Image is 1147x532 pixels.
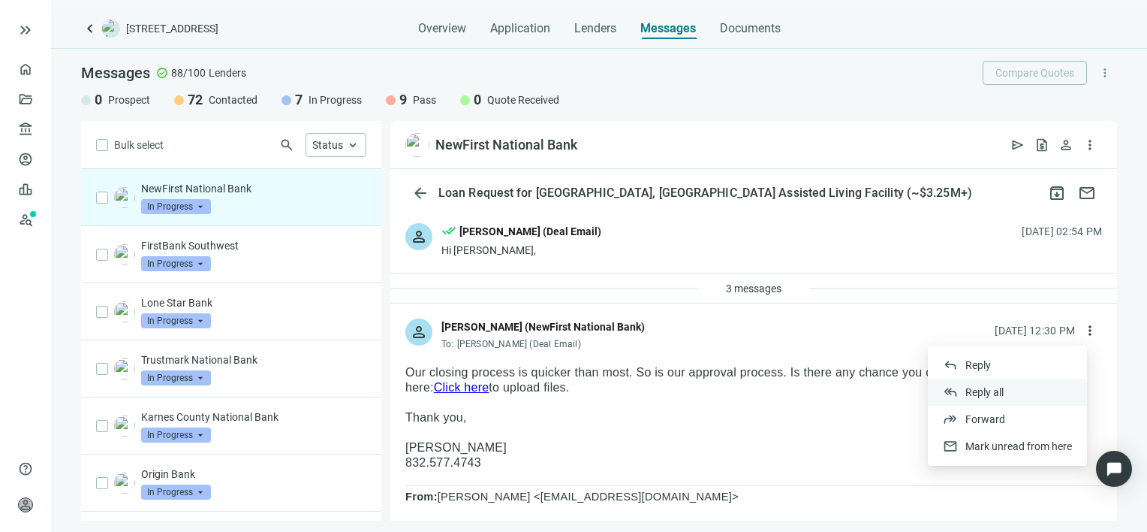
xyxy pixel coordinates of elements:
button: send [1006,133,1030,157]
span: In Progress [141,370,211,385]
span: Overview [418,21,466,36]
button: request_quote [1030,133,1054,157]
span: 9 [399,91,407,109]
span: In Progress [141,313,211,328]
span: In Progress [141,256,211,271]
p: FirstBank Southwest [141,238,366,253]
span: reply_all [943,385,958,400]
span: Contacted [209,92,257,107]
div: Loan Request for [GEOGRAPHIC_DATA], [GEOGRAPHIC_DATA] Assisted Living Facility (~$3.25M+) [435,186,975,201]
span: person [1058,138,1073,153]
span: person [410,323,428,341]
span: person [410,228,428,246]
div: To: [441,338,645,350]
div: Open Intercom Messenger [1096,451,1132,487]
div: Hi [PERSON_NAME], [441,243,601,258]
div: [PERSON_NAME] (NewFirst National Bank) [441,319,645,335]
span: 0 [95,91,102,109]
p: NewFirst National Bank [141,181,366,196]
span: Quote Received [487,92,559,107]
span: 88/100 [171,65,206,80]
p: Lone Star Bank [141,295,366,310]
p: Karnes County National Bank [141,410,366,425]
button: more_vert [1078,319,1102,343]
img: 91f9b322-caa3-419a-991c-af2bf728354b [114,244,135,265]
span: [PERSON_NAME] (Deal Email) [457,339,581,349]
span: Messages [640,21,696,35]
button: arrow_back [405,178,435,208]
span: mail [943,439,958,454]
span: In Progress [141,199,211,214]
img: 3857ff5a-7e17-4206-9681-c66dbc11bc23 [114,187,135,208]
span: Status [312,139,343,151]
button: keyboard_double_arrow_right [17,21,35,39]
span: 7 [295,91,303,109]
span: forward [943,412,958,427]
span: In Progress [141,428,211,443]
span: Mark unread from here [965,440,1072,452]
span: Prospect [108,92,150,107]
span: archive [1048,184,1066,202]
button: Compare Quotes [983,61,1087,85]
span: Lenders [574,21,616,36]
img: 350928c4-ff11-4282-adf4-d8c6e0ec2914 [114,473,135,494]
span: request_quote [1034,138,1049,153]
span: more_vert [1098,66,1112,80]
p: Trustmark National Bank [141,352,366,367]
span: Reply all [965,386,1004,398]
div: NewFirst National Bank [435,136,577,154]
span: 3 messages [726,283,781,295]
span: Pass [413,92,436,107]
span: Forward [965,413,1005,425]
span: In Progress [309,92,362,107]
span: 0 [474,91,481,109]
div: [DATE] 12:30 PM [995,322,1075,339]
button: archive [1042,178,1072,208]
span: Bulk select [114,137,164,153]
span: 72 [188,91,203,109]
span: Messages [81,64,150,82]
span: reply [943,358,958,373]
span: done_all [441,223,456,243]
div: [DATE] 02:54 PM [1022,223,1102,240]
button: more_vert [1078,133,1102,157]
span: more_vert [1082,323,1097,338]
img: deal-logo [102,20,120,38]
span: account_balance [18,122,29,137]
span: Application [490,21,550,36]
a: keyboard_arrow_left [81,20,99,38]
img: 03e28f12-e02a-4aaa-8f08-1a1882e33394 [114,301,135,322]
button: person [1054,133,1078,157]
span: more_vert [1082,138,1097,153]
p: Origin Bank [141,467,366,482]
span: Reply [965,359,991,371]
img: a8ced998-a23f-46b5-9ceb-daee2cd86979 [114,416,135,437]
span: keyboard_arrow_up [346,138,360,152]
span: In Progress [141,485,211,500]
span: check_circle [156,67,168,79]
img: a5243ab7-adea-4bc1-a3a4-823b095f46bf [114,358,135,379]
div: [PERSON_NAME] (Deal Email) [459,223,601,240]
span: search [279,138,294,153]
button: more_vert [1093,61,1117,85]
span: Lenders [209,65,246,80]
span: arrow_back [411,184,429,202]
span: mail [1078,184,1096,202]
img: 3857ff5a-7e17-4206-9681-c66dbc11bc23 [405,133,429,157]
span: [STREET_ADDRESS] [126,21,218,36]
button: mail [1072,178,1102,208]
span: person [18,497,33,512]
span: send [1010,138,1025,153]
span: help [18,461,33,476]
button: 3 messages [713,277,794,301]
span: Documents [720,21,781,36]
